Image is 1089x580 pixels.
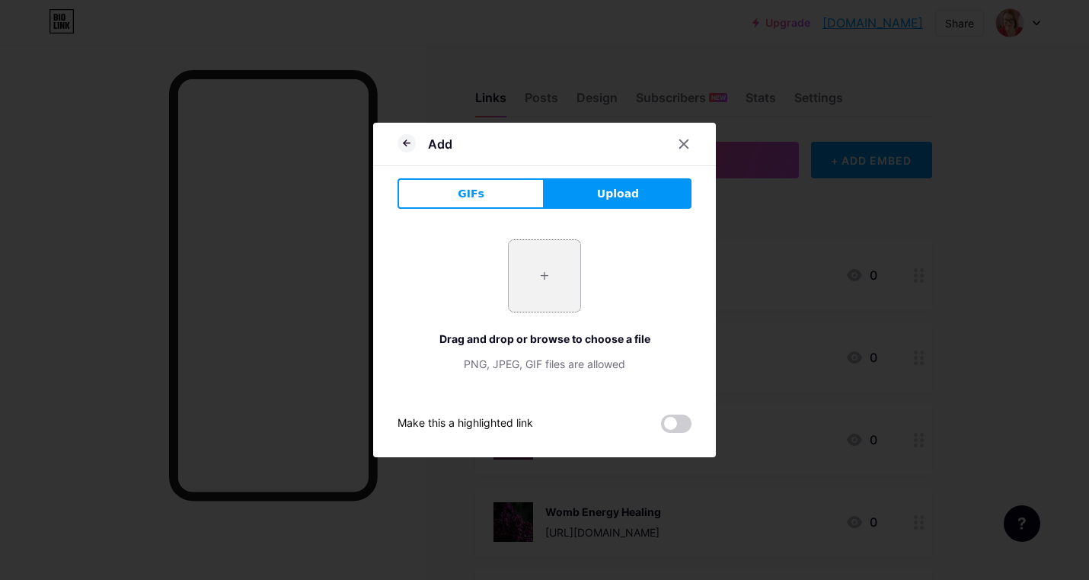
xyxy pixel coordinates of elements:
div: Make this a highlighted link [398,415,533,433]
button: GIFs [398,178,544,209]
div: Add [428,135,452,153]
button: Upload [544,178,691,209]
span: Upload [597,186,639,202]
span: GIFs [458,186,484,202]
div: PNG, JPEG, GIF files are allowed [398,356,691,372]
div: Drag and drop or browse to choose a file [398,331,691,347]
